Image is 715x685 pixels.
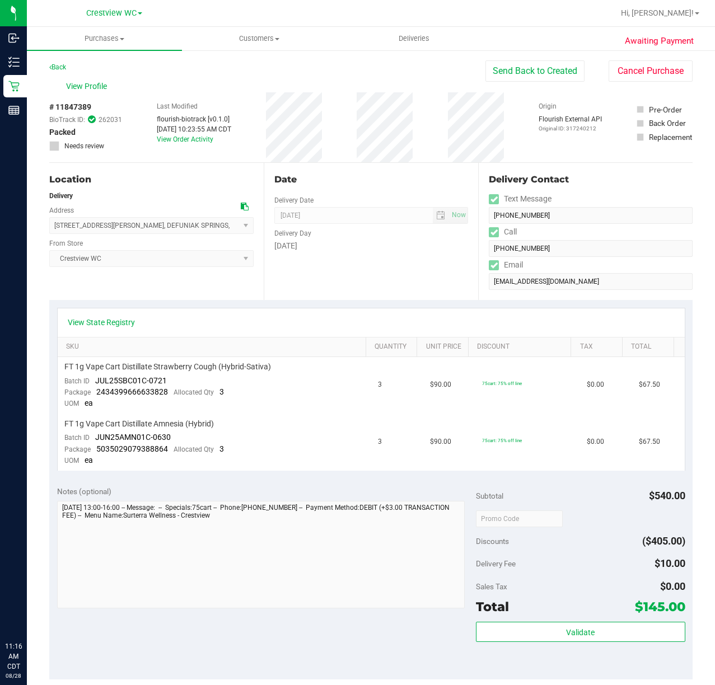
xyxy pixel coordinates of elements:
span: Awaiting Payment [625,35,694,48]
label: Call [489,224,517,240]
span: FT 1g Vape Cart Distillate Amnesia (Hybrid) [64,419,214,429]
span: Sales Tax [476,582,507,591]
span: ea [85,398,93,407]
strong: Delivery [49,192,73,200]
span: View Profile [66,81,111,92]
span: $0.00 [587,379,604,390]
label: Address [49,205,74,215]
input: Format: (999) 999-9999 [489,240,693,257]
a: Back [49,63,66,71]
div: Location [49,173,254,186]
a: Unit Price [426,342,464,351]
label: Last Modified [157,101,198,111]
span: Deliveries [384,34,445,44]
div: [DATE] 10:23:55 AM CDT [157,124,231,134]
span: $0.00 [587,437,604,447]
span: Total [476,599,509,614]
p: Original ID: 317240212 [539,124,602,133]
span: FT 1g Vape Cart Distillate Strawberry Cough (Hybrid-Sativa) [64,362,271,372]
a: Quantity [375,342,413,351]
span: 3 [219,387,224,396]
span: JUN25AMN01C-0630 [95,433,171,442]
span: Discounts [476,531,509,551]
label: Delivery Day [274,228,311,238]
span: $0.00 [660,580,685,592]
span: UOM [64,400,79,407]
p: 11:16 AM CDT [5,641,22,672]
a: Discount [477,342,567,351]
inline-svg: Retail [8,81,20,92]
a: Deliveries [337,27,492,50]
label: Origin [539,101,557,111]
div: Flourish External API [539,114,602,133]
span: In Sync [88,114,96,125]
a: View State Registry [68,317,135,328]
span: Package [64,445,91,453]
label: Text Message [489,191,552,207]
span: Needs review [64,141,104,151]
span: $67.50 [639,379,660,390]
span: $540.00 [649,490,685,501]
span: Crestview WC [86,8,137,18]
button: Send Back to Created [485,60,585,82]
span: Allocated Qty [174,388,214,396]
div: Copy address to clipboard [241,201,249,213]
span: 5035029079388864 [96,444,168,453]
a: Customers [182,27,337,50]
span: # 11847389 [49,101,91,113]
span: Packed [49,126,76,138]
span: Hi, [PERSON_NAME]! [621,8,694,17]
a: Total [631,342,669,351]
label: Email [489,257,523,273]
label: From Store [49,238,83,248]
span: Batch ID [64,434,90,442]
div: Back Order [649,118,686,129]
span: Notes (optional) [57,487,111,496]
a: SKU [66,342,361,351]
span: 3 [378,379,382,390]
span: Batch ID [64,377,90,385]
span: $10.00 [655,557,685,569]
inline-svg: Inbound [8,32,20,44]
span: ($405.00) [642,535,685,547]
button: Cancel Purchase [609,60,693,82]
input: Promo Code [476,510,563,527]
span: UOM [64,457,79,465]
span: $145.00 [635,599,685,614]
span: 3 [219,444,224,453]
span: JUL25SBC01C-0721 [95,376,167,385]
a: Purchases [27,27,182,50]
span: BioTrack ID: [49,115,85,125]
span: 75cart: 75% off line [482,438,522,443]
span: 75cart: 75% off line [482,381,522,386]
span: 2434399666633828 [96,387,168,396]
span: $90.00 [430,379,451,390]
div: Delivery Contact [489,173,693,186]
span: $67.50 [639,437,660,447]
div: Date [274,173,468,186]
div: Pre-Order [649,104,682,115]
div: [DATE] [274,240,468,252]
a: Tax [580,342,618,351]
span: Package [64,388,91,396]
inline-svg: Reports [8,105,20,116]
div: Replacement [649,132,692,143]
span: ea [85,456,93,465]
span: Subtotal [476,491,503,500]
span: $90.00 [430,437,451,447]
span: Purchases [27,34,182,44]
inline-svg: Inventory [8,57,20,68]
button: Validate [476,622,685,642]
span: Validate [566,628,595,637]
span: Delivery Fee [476,559,516,568]
input: Format: (999) 999-9999 [489,207,693,224]
span: Customers [183,34,337,44]
label: Delivery Date [274,195,314,205]
span: 262031 [99,115,122,125]
a: View Order Activity [157,135,213,143]
span: 3 [378,437,382,447]
div: flourish-biotrack [v0.1.0] [157,114,231,124]
span: Allocated Qty [174,445,214,453]
p: 08/28 [5,672,22,680]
